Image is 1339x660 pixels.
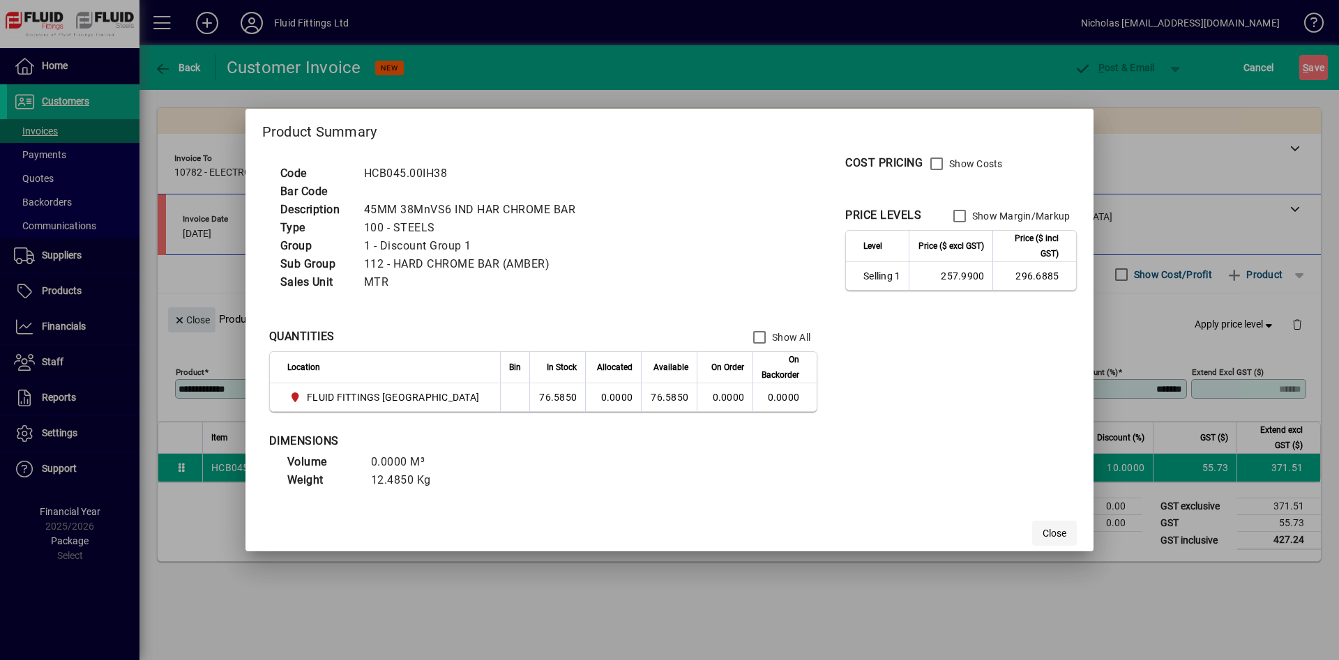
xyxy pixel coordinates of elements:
td: 0.0000 [585,383,641,411]
td: 112 - HARD CHROME BAR (AMBER) [357,255,593,273]
span: Bin [509,360,521,375]
h2: Product Summary [245,109,1094,149]
span: On Order [711,360,744,375]
td: 45MM 38MnVS6 IND HAR CHROME BAR [357,201,593,219]
td: 100 - STEELS [357,219,593,237]
td: Weight [280,471,364,489]
label: Show All [769,330,810,344]
span: Close [1043,526,1066,541]
td: Type [273,219,357,237]
span: Selling 1 [863,269,900,283]
span: Price ($ incl GST) [1001,231,1059,261]
td: 0.0000 [752,383,817,411]
div: COST PRICING [845,155,923,171]
td: HCB045.00IH38 [357,164,593,183]
td: Code [273,164,357,183]
span: On Backorder [762,352,799,383]
label: Show Costs [946,157,1003,171]
span: Price ($ excl GST) [918,238,984,254]
td: 296.6885 [992,262,1076,290]
span: FLUID FITTINGS CHRISTCHURCH [287,389,485,406]
td: 76.5850 [529,383,585,411]
td: 0.0000 M³ [364,453,448,471]
span: Level [863,238,882,254]
label: Show Margin/Markup [969,209,1071,223]
td: MTR [357,273,593,291]
span: Available [653,360,688,375]
span: Allocated [597,360,633,375]
td: 76.5850 [641,383,697,411]
span: FLUID FITTINGS [GEOGRAPHIC_DATA] [307,390,479,404]
span: Location [287,360,320,375]
td: Bar Code [273,183,357,201]
td: Description [273,201,357,219]
td: Group [273,237,357,255]
button: Close [1032,521,1077,546]
div: DIMENSIONS [269,433,618,450]
td: Sub Group [273,255,357,273]
span: 0.0000 [713,392,745,403]
td: 1 - Discount Group 1 [357,237,593,255]
td: 257.9900 [909,262,992,290]
td: Sales Unit [273,273,357,291]
td: 12.4850 Kg [364,471,448,489]
td: Volume [280,453,364,471]
span: In Stock [547,360,577,375]
div: QUANTITIES [269,328,335,345]
div: PRICE LEVELS [845,207,921,224]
